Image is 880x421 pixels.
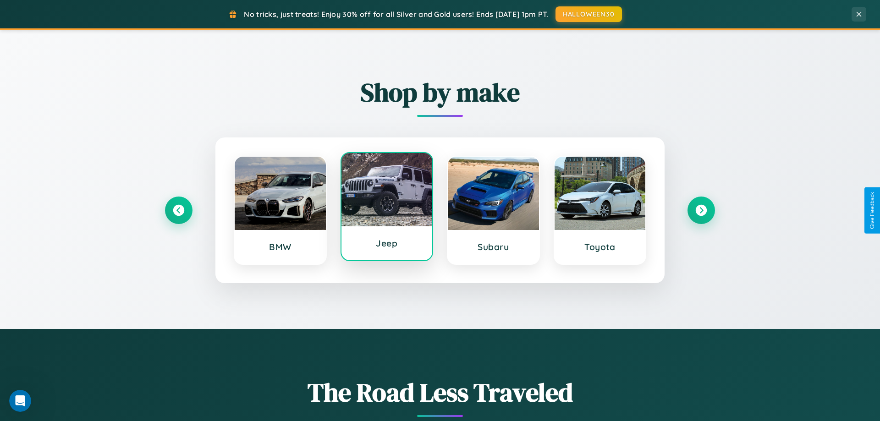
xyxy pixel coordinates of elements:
h1: The Road Less Traveled [165,375,715,410]
h3: Jeep [351,238,423,249]
h3: Toyota [564,241,637,252]
button: HALLOWEEN30 [555,6,622,22]
h3: BMW [244,241,317,252]
h3: Subaru [457,241,530,252]
span: No tricks, just treats! Enjoy 30% off for all Silver and Gold users! Ends [DATE] 1pm PT. [244,10,548,19]
h2: Shop by make [165,75,715,110]
div: Give Feedback [869,192,875,229]
iframe: Intercom live chat [9,390,31,412]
